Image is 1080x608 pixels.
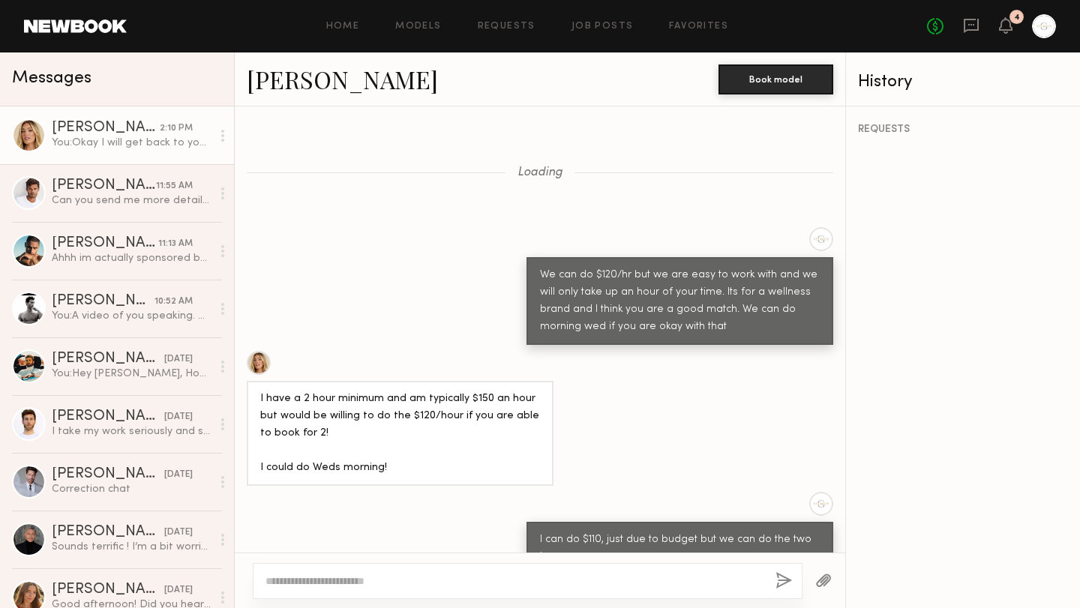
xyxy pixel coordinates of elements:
div: REQUESTS [858,124,1068,135]
a: [PERSON_NAME] [247,63,438,95]
button: Book model [718,64,833,94]
div: [PERSON_NAME] [52,294,154,309]
div: [PERSON_NAME] [52,409,164,424]
div: [PERSON_NAME] [52,583,164,598]
a: Requests [478,22,535,31]
div: Correction chat [52,482,211,496]
a: Favorites [669,22,728,31]
span: Loading [517,166,562,179]
div: [DATE] [164,583,193,598]
div: [PERSON_NAME] [52,236,158,251]
div: History [858,73,1068,91]
div: 4 [1014,13,1020,22]
div: [PERSON_NAME] [52,525,164,540]
div: 11:13 AM [158,237,193,251]
div: [DATE] [164,526,193,540]
div: [PERSON_NAME] [52,178,156,193]
div: [DATE] [164,352,193,367]
div: Ahhh im actually sponsored by a supplement company so I can’t promote and other supplement compan... [52,251,211,265]
a: Job Posts [571,22,634,31]
div: [DATE] [164,410,193,424]
div: Sounds terrific ! I’m a bit worried about wardrobe… do you have any “look books” / “mood boards”?... [52,540,211,554]
div: [DATE] [164,468,193,482]
div: I can do $110, just due to budget but we can do the two hours [540,532,820,566]
div: We can do $120/hr but we are easy to work with and we will only take up an hour of your time. Its... [540,267,820,336]
div: I have a 2 hour minimum and am typically $150 an hour but would be willing to do the $120/hour if... [260,391,540,477]
a: Models [395,22,441,31]
div: You: Hey [PERSON_NAME], Hope all is well. Are you open to doing some UGC content? [52,367,211,381]
div: 2:10 PM [160,121,193,136]
div: [PERSON_NAME] [52,121,160,136]
span: Messages [12,70,91,87]
div: You: Okay I will get back to you. What is your email? [52,136,211,150]
div: [PERSON_NAME] [52,352,164,367]
div: 11:55 AM [156,179,193,193]
div: You: A video of you speaking. We are looking to do some UGC content for a wellness brand! [52,309,211,323]
div: [PERSON_NAME] [52,467,164,482]
a: Book model [718,72,833,85]
a: Home [326,22,360,31]
div: I take my work seriously and strive to maintain mutual respect in all professional interactions. ... [52,424,211,439]
div: Can you send me more details ? [52,193,211,208]
div: 10:52 AM [154,295,193,309]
